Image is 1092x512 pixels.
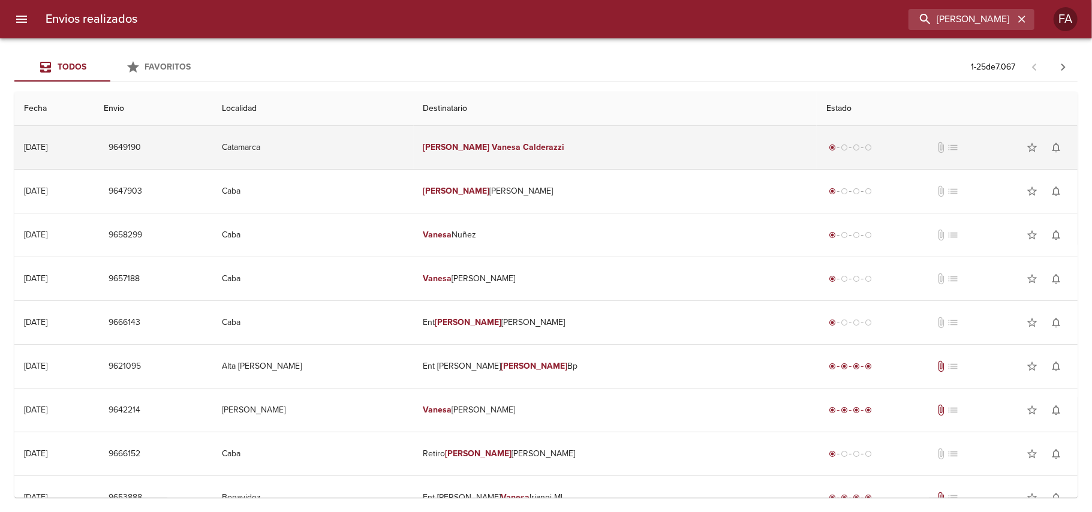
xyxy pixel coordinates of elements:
div: [DATE] [24,273,47,284]
span: 9666152 [109,447,140,462]
span: No tiene pedido asociado [947,448,959,460]
span: radio_button_checked [853,406,860,414]
span: radio_button_checked [829,144,836,151]
div: Generado [826,185,874,197]
span: notifications_none [1050,360,1062,372]
button: 9653888 [104,487,147,509]
span: radio_button_checked [829,494,836,501]
button: menu [7,5,36,34]
button: Activar notificaciones [1044,223,1068,247]
div: [DATE] [24,186,47,196]
button: 9621095 [104,356,146,378]
button: Agregar a favoritos [1020,267,1044,291]
span: notifications_none [1050,492,1062,504]
span: radio_button_unchecked [865,275,872,282]
td: Alta [PERSON_NAME] [212,345,413,388]
div: Generado [826,317,874,329]
span: radio_button_unchecked [853,231,860,239]
span: Pagina anterior [1020,61,1049,73]
span: radio_button_unchecked [865,144,872,151]
span: star_border [1026,141,1038,153]
button: 9657188 [104,268,145,290]
th: Localidad [212,92,413,126]
button: Agregar a favoritos [1020,442,1044,466]
em: Vanesa [423,273,452,284]
div: Tabs Envios [14,53,206,82]
span: radio_button_unchecked [841,450,848,457]
th: Fecha [14,92,94,126]
span: radio_button_unchecked [841,188,848,195]
span: star_border [1026,360,1038,372]
span: No tiene documentos adjuntos [935,185,947,197]
span: radio_button_unchecked [853,144,860,151]
span: star_border [1026,404,1038,416]
button: 9642214 [104,399,145,421]
span: 9649190 [109,140,141,155]
th: Destinatario [414,92,817,126]
div: Entregado [826,492,874,504]
button: Agregar a favoritos [1020,223,1044,247]
button: Agregar a favoritos [1020,311,1044,335]
span: notifications_none [1050,273,1062,285]
span: notifications_none [1050,404,1062,416]
button: Activar notificaciones [1044,135,1068,159]
span: notifications_none [1050,448,1062,460]
div: [DATE] [24,142,47,152]
div: Abrir información de usuario [1054,7,1078,31]
button: 9649190 [104,137,146,159]
td: [PERSON_NAME] [414,257,817,300]
span: 9658299 [109,228,142,243]
em: Calderazzi [523,142,564,152]
span: radio_button_unchecked [853,450,860,457]
span: radio_button_unchecked [841,275,848,282]
td: [PERSON_NAME] [414,170,817,213]
span: notifications_none [1050,229,1062,241]
span: radio_button_checked [829,406,836,414]
em: [PERSON_NAME] [435,317,502,327]
span: No tiene documentos adjuntos [935,317,947,329]
span: star_border [1026,273,1038,285]
button: Activar notificaciones [1044,442,1068,466]
span: radio_button_checked [865,494,872,501]
button: 9666143 [104,312,145,334]
td: Caba [212,432,413,475]
span: radio_button_checked [865,406,872,414]
input: buscar [909,9,1014,30]
span: No tiene pedido asociado [947,492,959,504]
span: No tiene documentos adjuntos [935,141,947,153]
em: Vanesa [492,142,521,152]
span: radio_button_unchecked [841,319,848,326]
button: Activar notificaciones [1044,311,1068,335]
em: [PERSON_NAME] [423,142,490,152]
div: Generado [826,141,874,153]
span: radio_button_checked [829,188,836,195]
span: No tiene pedido asociado [947,360,959,372]
span: notifications_none [1050,141,1062,153]
span: notifications_none [1050,317,1062,329]
div: [DATE] [24,448,47,459]
span: No tiene pedido asociado [947,185,959,197]
button: Agregar a favoritos [1020,179,1044,203]
button: 9647903 [104,180,147,203]
span: star_border [1026,492,1038,504]
span: Todos [58,62,86,72]
div: FA [1054,7,1078,31]
span: No tiene pedido asociado [947,317,959,329]
td: Caba [212,301,413,344]
em: Vanesa [423,230,452,240]
em: Vanesa [423,405,452,415]
th: Envio [94,92,212,126]
span: radio_button_checked [829,450,836,457]
div: Generado [826,273,874,285]
button: Activar notificaciones [1044,486,1068,510]
span: radio_button_unchecked [865,450,872,457]
span: star_border [1026,448,1038,460]
span: 9621095 [109,359,141,374]
span: radio_button_unchecked [841,144,848,151]
div: [DATE] [24,492,47,502]
em: [PERSON_NAME] [446,448,512,459]
p: 1 - 25 de 7.067 [971,61,1015,73]
th: Estado [817,92,1078,126]
span: No tiene pedido asociado [947,273,959,285]
span: No tiene documentos adjuntos [935,448,947,460]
